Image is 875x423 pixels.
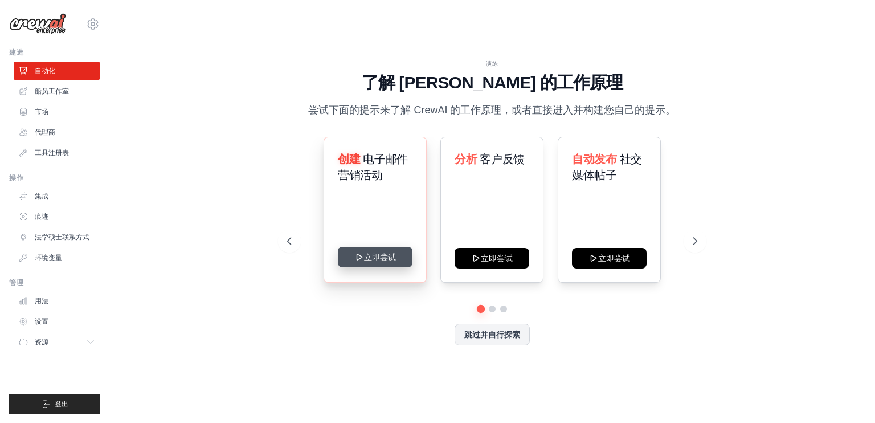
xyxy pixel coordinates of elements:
font: 自动化 [35,67,55,75]
font: 集成 [35,192,48,200]
font: 客户反馈 [480,153,525,165]
font: 资源 [35,338,48,346]
font: 跳过并自行探索 [464,330,520,339]
button: 立即尝试 [338,247,412,267]
font: 船员工作室 [35,87,69,95]
a: 工具注册表 [14,144,100,162]
a: 痕迹 [14,208,100,226]
a: 船员工作室 [14,82,100,100]
font: 演练 [486,60,498,67]
font: 设置 [35,318,48,326]
font: 自动发布 [572,153,616,165]
div: 聊天小组件 [818,368,875,423]
button: 立即尝试 [572,248,647,269]
font: 法学硕士联系方式 [35,233,89,241]
font: 市场 [35,108,48,116]
font: 登出 [55,400,68,408]
font: 建造 [9,48,23,56]
iframe: 聊天小部件 [818,368,875,423]
a: 用法 [14,292,100,310]
button: 跳过并自行探索 [455,324,530,345]
font: 创建 [338,153,360,165]
font: 代理商 [35,128,55,136]
button: 登出 [9,394,100,414]
font: 操作 [9,174,23,182]
font: 立即尝试 [598,254,629,263]
a: 设置 [14,312,100,331]
font: 社交媒体帖子 [572,153,642,181]
font: 了解 [PERSON_NAME] 的工作原理 [362,73,623,92]
a: 集成 [14,187,100,205]
font: 分析 [455,153,477,165]
a: 代理商 [14,123,100,141]
font: 管理 [9,279,23,287]
img: 标识 [9,13,66,35]
font: 环境变量 [35,254,62,262]
button: 立即尝试 [455,248,529,269]
a: 自动化 [14,62,100,80]
a: 法学硕士联系方式 [14,228,100,246]
font: 痕迹 [35,213,48,221]
font: 工具注册表 [35,149,69,157]
font: 电子邮件营销活动 [338,153,408,181]
a: 市场 [14,103,100,121]
button: 资源 [14,333,100,351]
font: 尝试下面的提示来了解 CrewAI 的工作原理，或者直接进入并构建您自己的提示。 [308,104,676,116]
font: 立即尝试 [481,254,513,263]
a: 环境变量 [14,249,100,267]
font: 用法 [35,297,48,305]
